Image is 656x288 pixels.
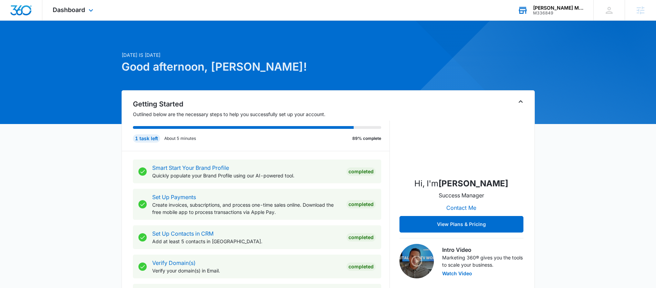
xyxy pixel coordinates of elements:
p: Marketing 360® gives you the tools to scale your business. [442,254,523,268]
button: Contact Me [439,199,483,216]
p: Quickly populate your Brand Profile using our AI-powered tool. [152,172,341,179]
img: Jenna Freeman [427,103,496,172]
a: Set Up Payments [152,194,196,200]
button: Toggle Collapse [517,97,525,106]
p: Success Manager [439,191,484,199]
button: Watch Video [442,271,472,276]
h2: Getting Started [133,99,390,109]
a: Set Up Contacts in CRM [152,230,214,237]
p: Add at least 5 contacts in [GEOGRAPHIC_DATA]. [152,238,341,245]
a: Smart Start Your Brand Profile [152,164,229,171]
p: 89% complete [352,135,381,142]
a: Verify Domain(s) [152,259,196,266]
h3: Intro Video [442,246,523,254]
p: Verify your domain(s) in Email. [152,267,341,274]
div: Completed [346,263,376,271]
h1: Good afternoon, [PERSON_NAME]! [122,59,394,75]
p: [DATE] is [DATE] [122,51,394,59]
p: Outlined below are the necessary steps to help you successfully set up your account. [133,111,390,118]
div: Completed [346,233,376,241]
img: Intro Video [399,244,434,278]
strong: [PERSON_NAME] [438,178,508,188]
span: Dashboard [53,6,85,13]
button: View Plans & Pricing [399,216,523,233]
div: account name [533,5,583,11]
div: Completed [346,167,376,176]
p: About 5 minutes [164,135,196,142]
p: Hi, I'm [414,177,508,190]
div: 1 task left [133,134,160,143]
p: Create invoices, subscriptions, and process one-time sales online. Download the free mobile app t... [152,201,341,216]
div: Completed [346,200,376,208]
div: account id [533,11,583,16]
